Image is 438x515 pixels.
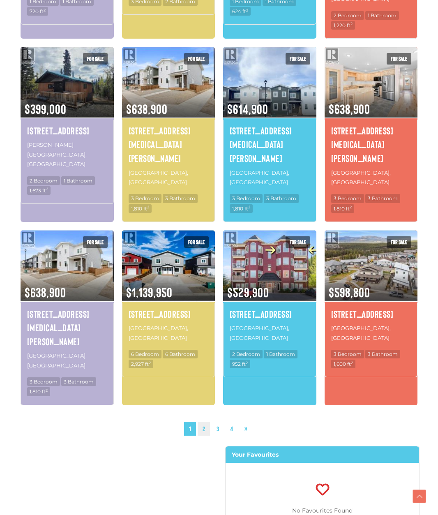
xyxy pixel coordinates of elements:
[46,187,48,191] sup: 2
[147,205,149,209] sup: 2
[264,194,299,203] span: 3 Bathroom
[27,350,107,371] p: [GEOGRAPHIC_DATA], [GEOGRAPHIC_DATA]
[223,274,316,301] span: $529,900
[223,46,316,118] img: 216 WITCH HAZEL DRIVE, Whitehorse, Yukon
[325,90,418,118] span: $638,900
[163,350,198,358] span: 6 Bathroom
[122,229,215,302] img: 47 ELLWOOD STREET, Whitehorse, Yukon
[27,139,107,170] p: [PERSON_NAME][GEOGRAPHIC_DATA], [GEOGRAPHIC_DATA]
[325,46,418,118] img: 218 WITCH HAZEL DRIVE, Whitehorse, Yukon
[122,46,215,118] img: 212 WITCH HAZEL DRIVE, Whitehorse, Yukon
[122,274,215,301] span: $1,139,950
[223,90,316,118] span: $614,900
[230,167,310,188] p: [GEOGRAPHIC_DATA], [GEOGRAPHIC_DATA]
[225,422,238,436] a: 4
[365,194,400,203] span: 3 Bathroom
[230,7,251,16] span: 624 ft
[184,422,196,436] span: 1
[240,422,252,436] a: »
[230,307,310,321] a: [STREET_ADDRESS]
[230,124,310,165] a: [STREET_ADDRESS][MEDICAL_DATA][PERSON_NAME]
[230,360,250,368] span: 952 ft
[325,229,418,302] img: 5 GOLDENEYE PLACE, Whitehorse, Yukon
[223,229,316,302] img: 208-6100 6TH AVENUE, Whitehorse, Yukon
[230,323,310,344] p: [GEOGRAPHIC_DATA], [GEOGRAPHIC_DATA]
[129,360,153,368] span: 2,927 ft
[184,236,209,248] span: For sale
[21,46,114,118] img: 119 ALSEK CRESCENT, Haines Junction, Yukon
[27,377,60,386] span: 3 Bedroom
[21,90,114,118] span: $399,000
[350,205,352,209] sup: 2
[331,194,364,203] span: 3 Bedroom
[365,11,399,20] span: 1 Bathroom
[61,176,95,185] span: 1 Bathroom
[264,350,297,358] span: 1 Bathroom
[331,204,354,213] span: 1,810 ft
[129,323,209,344] p: [GEOGRAPHIC_DATA], [GEOGRAPHIC_DATA]
[129,167,209,188] p: [GEOGRAPHIC_DATA], [GEOGRAPHIC_DATA]
[248,205,250,209] sup: 2
[232,451,279,458] strong: Your Favourites
[184,53,209,65] span: For sale
[331,350,364,358] span: 3 Bedroom
[331,21,355,30] span: 1,220 ft
[27,124,107,138] a: [STREET_ADDRESS]
[325,274,418,301] span: $598,800
[230,350,263,358] span: 2 Bedroom
[27,307,107,349] a: [STREET_ADDRESS][MEDICAL_DATA][PERSON_NAME]
[246,8,248,12] sup: 2
[129,307,209,321] a: [STREET_ADDRESS]
[163,194,198,203] span: 3 Bathroom
[246,360,248,365] sup: 2
[230,204,253,213] span: 1,810 ft
[350,21,353,26] sup: 2
[129,204,152,213] span: 1,810 ft
[83,53,108,65] span: For sale
[27,387,50,396] span: 1,810 ft
[286,53,310,65] span: For sale
[61,377,96,386] span: 3 Bathroom
[365,350,400,358] span: 3 Bathroom
[331,167,411,188] p: [GEOGRAPHIC_DATA], [GEOGRAPHIC_DATA]
[331,323,411,344] p: [GEOGRAPHIC_DATA], [GEOGRAPHIC_DATA]
[331,307,411,321] a: [STREET_ADDRESS]
[27,186,51,195] span: 1,673 ft
[129,124,209,165] a: [STREET_ADDRESS][MEDICAL_DATA][PERSON_NAME]
[230,194,263,203] span: 3 Bedroom
[46,388,48,393] sup: 2
[351,360,353,365] sup: 2
[122,90,215,118] span: $638,900
[387,53,411,65] span: For sale
[129,194,161,203] span: 3 Bedroom
[286,236,310,248] span: For sale
[21,229,114,302] img: 214 WITCH HAZEL DRIVE, Whitehorse, Yukon
[331,124,411,165] a: [STREET_ADDRESS][MEDICAL_DATA][PERSON_NAME]
[198,422,210,436] a: 2
[27,7,48,16] span: 720 ft
[44,8,46,12] sup: 2
[331,360,355,368] span: 1,600 ft
[387,236,411,248] span: For sale
[83,236,108,248] span: For sale
[21,274,114,301] span: $638,900
[149,360,151,365] sup: 2
[331,11,364,20] span: 2 Bedroom
[129,350,161,358] span: 6 Bedroom
[27,176,60,185] span: 2 Bedroom
[212,422,224,436] a: 3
